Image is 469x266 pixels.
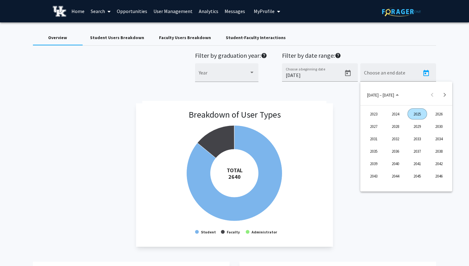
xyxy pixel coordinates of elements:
[367,92,394,98] span: [DATE] – [DATE]
[385,133,406,145] button: 2032
[362,88,404,101] button: Choose date
[429,170,449,182] div: 2046
[438,88,451,101] button: Next 24 years
[429,108,449,119] div: 2026
[363,133,385,145] button: 2031
[408,170,427,182] div: 2045
[406,170,428,182] button: 2045
[406,145,428,157] button: 2037
[364,170,384,182] div: 2043
[429,133,449,144] div: 2034
[386,121,405,132] div: 2028
[429,121,449,132] div: 2030
[429,158,449,169] div: 2042
[364,146,384,157] div: 2035
[386,133,405,144] div: 2032
[385,108,406,120] button: 2024
[364,108,384,119] div: 2023
[428,145,450,157] button: 2038
[363,145,385,157] button: 2035
[406,108,428,120] button: 2025
[408,146,427,157] div: 2037
[428,108,450,120] button: 2026
[428,170,450,182] button: 2046
[385,120,406,133] button: 2028
[385,157,406,170] button: 2040
[406,120,428,133] button: 2029
[363,170,385,182] button: 2043
[385,170,406,182] button: 2044
[428,133,450,145] button: 2034
[386,146,405,157] div: 2036
[364,158,384,169] div: 2039
[408,133,427,144] div: 2033
[426,88,438,101] button: Previous 24 years
[428,120,450,133] button: 2030
[5,238,26,261] iframe: Chat
[363,120,385,133] button: 2027
[406,157,428,170] button: 2041
[386,170,405,182] div: 2044
[428,157,450,170] button: 2042
[386,158,405,169] div: 2040
[385,145,406,157] button: 2036
[363,108,385,120] button: 2023
[429,146,449,157] div: 2038
[386,108,405,119] div: 2024
[406,133,428,145] button: 2033
[408,121,427,132] div: 2029
[364,121,384,132] div: 2027
[364,133,384,144] div: 2031
[363,157,385,170] button: 2039
[408,158,427,169] div: 2041
[408,108,427,119] div: 2025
